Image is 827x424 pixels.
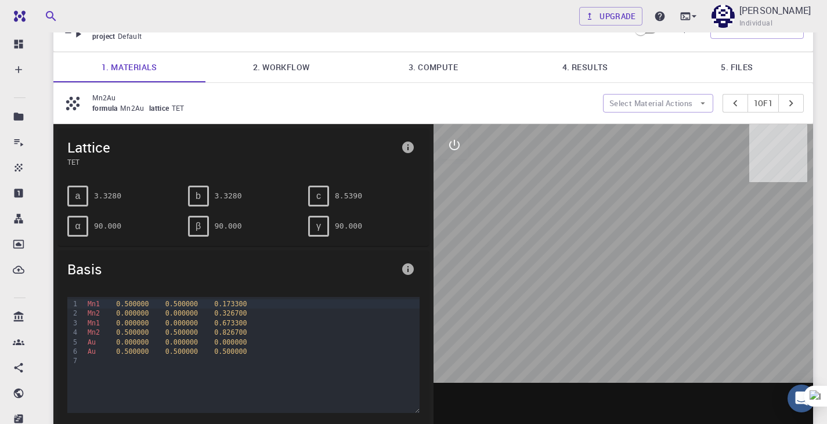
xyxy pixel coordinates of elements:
span: β [196,221,201,231]
pre: 90.000 [335,216,362,236]
img: SHUBHRANSU SAHOO [712,5,735,28]
span: b [196,191,201,201]
pre: 8.5390 [335,186,362,206]
span: 0.500000 [116,300,149,308]
span: Mn2 [88,328,100,336]
span: 0.173300 [214,300,247,308]
span: 0.000000 [116,338,149,346]
p: [PERSON_NAME] [739,3,811,17]
button: 1of1 [747,94,779,113]
span: Support [23,8,65,19]
div: Open Intercom Messenger [788,385,815,412]
span: 0.000000 [165,338,198,346]
a: Upgrade [579,7,642,26]
a: 4. Results [509,52,661,82]
span: Mn2Au [120,103,149,113]
span: c [316,191,321,201]
span: a [75,191,81,201]
span: 0.826700 [214,328,247,336]
span: Mn2 [88,309,100,317]
span: 0.000000 [165,309,198,317]
a: 3. Compute [357,52,510,82]
a: 5. Files [661,52,813,82]
div: 2 [67,309,79,318]
span: 0.500000 [116,347,149,356]
span: 0.500000 [116,328,149,336]
span: lattice [149,103,172,113]
pre: 90.000 [94,216,121,236]
span: α [75,221,80,231]
span: γ [316,221,321,231]
span: TET [67,157,396,167]
button: info [396,136,420,159]
span: project [92,31,118,41]
span: 0.500000 [214,347,247,356]
span: 0.000000 [116,319,149,327]
span: Mn1 [88,319,100,327]
span: Basis [67,260,396,278]
div: 7 [67,356,79,365]
span: 0.500000 [165,328,198,336]
a: 1. Materials [53,52,205,82]
span: Au [88,347,96,356]
div: 5 [67,338,79,347]
span: 0.326700 [214,309,247,317]
div: 6 [67,347,79,356]
span: Default [118,31,147,41]
span: TET [172,103,189,113]
img: logo [9,10,26,22]
div: pager [723,94,804,113]
span: 0.000000 [214,338,247,346]
p: Mn2Au [92,92,594,103]
div: 3 [67,318,79,328]
span: formula [92,103,120,113]
span: Au [88,338,96,346]
pre: 3.3280 [94,186,121,206]
button: Select Material Actions [603,94,713,113]
button: info [396,258,420,281]
pre: 90.000 [215,216,242,236]
span: 0.000000 [116,309,149,317]
span: Mn1 [88,300,100,308]
div: 1 [67,299,79,309]
span: 0.000000 [165,319,198,327]
span: 0.673300 [214,319,247,327]
span: Individual [739,17,772,29]
span: 0.500000 [165,347,198,356]
pre: 3.3280 [215,186,242,206]
a: 2. Workflow [205,52,357,82]
span: Lattice [67,138,396,157]
span: 0.500000 [165,300,198,308]
div: 4 [67,328,79,337]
